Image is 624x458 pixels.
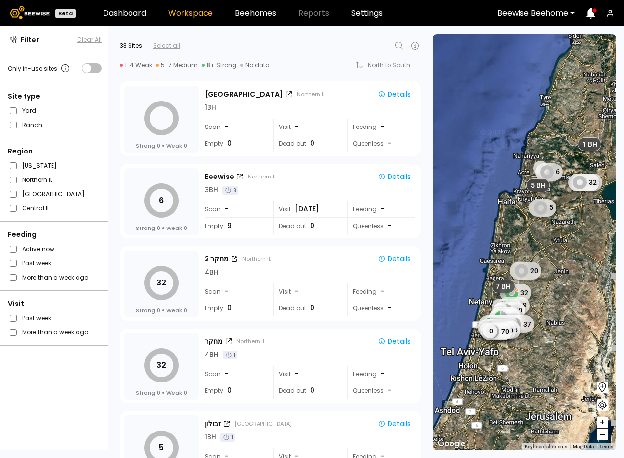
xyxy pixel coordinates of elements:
button: Details [374,170,415,183]
div: 0 [483,324,497,338]
div: 1-4 Weak [120,61,152,69]
button: Map Data [573,443,594,450]
img: Beewise logo [10,6,50,19]
span: - [225,204,229,214]
div: Strong Weak [136,142,187,150]
div: Details [378,254,411,263]
div: 32 [500,284,531,302]
div: 40 [494,302,525,319]
span: 7 BH [496,282,511,291]
label: More than a week ago [22,327,88,337]
div: 4 BH [205,267,219,278]
div: Details [378,90,411,99]
div: Scan [205,119,266,135]
div: 32 [568,174,599,191]
button: – [597,429,608,440]
label: Past week [22,313,51,323]
div: זבולון [205,419,221,429]
div: - [381,204,386,214]
div: Region [8,146,102,156]
div: Beta [55,9,76,18]
div: Strong Weak [136,306,187,314]
span: 0 [227,303,232,313]
div: 17 [489,309,520,327]
span: 9 [227,221,232,231]
span: 0 [184,306,187,314]
div: 5 [529,199,556,217]
span: - [295,369,299,379]
span: - [225,122,229,132]
div: Queenless [347,218,415,234]
div: [GEOGRAPHIC_DATA] [205,89,283,100]
span: 0 [157,306,160,314]
div: Northern IL [242,255,271,263]
div: 3 BH [205,185,218,195]
div: 45 [490,307,521,325]
div: Scan [205,366,266,382]
div: Empty [205,382,266,399]
div: 1 [223,351,237,359]
div: Dead out [273,218,340,234]
div: Only in-use sites [8,62,71,74]
div: Strong Weak [136,389,187,397]
div: Feeding [347,201,415,217]
a: Dashboard [103,9,146,17]
span: + [599,416,605,429]
div: 6 [535,163,563,181]
span: - [388,385,391,396]
div: 0 [533,161,548,176]
span: - [388,138,391,149]
label: Active now [22,244,54,254]
span: - [225,369,229,379]
div: Feeding [347,119,415,135]
button: Details [374,88,415,101]
div: 44 [486,317,517,335]
div: Dead out [273,382,340,399]
div: 40 [478,319,509,337]
div: Feeding [347,283,415,300]
div: 3 [222,186,238,195]
div: Dead out [273,135,340,152]
label: [GEOGRAPHIC_DATA] [22,189,85,199]
tspan: 6 [159,195,164,206]
tspan: 32 [156,277,166,288]
div: Northern IL [248,173,277,180]
div: Details [378,419,411,428]
div: Empty [205,135,266,152]
span: 0 [184,389,187,397]
div: Queenless [347,300,415,316]
span: Clear All [77,35,102,44]
span: - [295,286,299,297]
span: 0 [157,224,160,232]
span: 0 [227,385,232,396]
div: 1 BH [205,432,216,442]
a: Workspace [168,9,213,17]
span: Reports [298,9,329,17]
div: Feeding [347,366,415,382]
div: Visit [8,299,102,309]
button: Keyboard shortcuts [525,443,567,450]
span: - [388,303,391,313]
label: Ranch [22,120,42,130]
div: 0 [493,303,508,317]
label: [US_STATE] [22,160,57,171]
div: 1 BH [205,102,216,113]
span: 0 [184,142,187,150]
span: 1 BH [582,140,597,149]
div: Visit [273,119,340,135]
button: Details [374,253,415,265]
label: Past week [22,258,51,268]
div: Visit [273,366,340,382]
div: 8+ Strong [202,61,236,69]
span: 0 [310,221,314,231]
div: 44 [479,315,510,333]
tspan: 32 [156,359,166,371]
label: Northern IL [22,175,52,185]
button: + [597,417,608,429]
div: Queenless [347,135,415,152]
span: 0 [157,389,160,397]
button: Details [374,335,415,348]
div: North to South [368,62,417,68]
div: Beewise [205,172,234,182]
div: 1 [220,433,235,442]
